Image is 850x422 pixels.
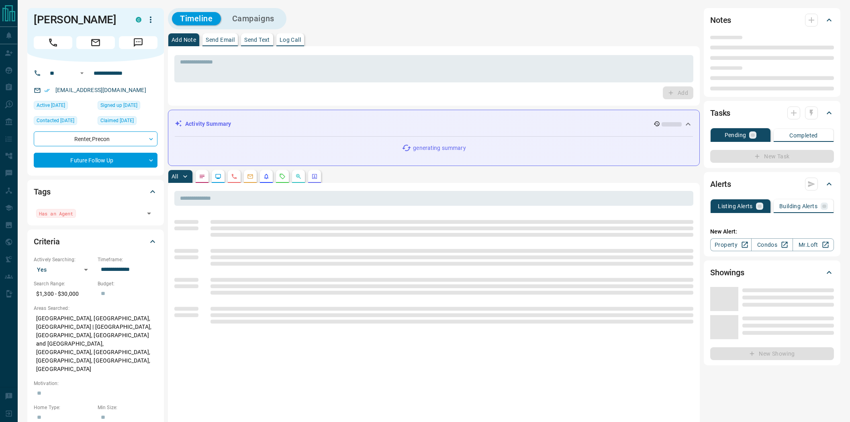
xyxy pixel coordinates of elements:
a: Property [710,238,752,251]
p: Timeframe: [98,256,157,263]
h2: Tags [34,185,50,198]
p: Search Range: [34,280,94,287]
p: Min Size: [98,404,157,411]
span: Active [DATE] [37,101,65,109]
span: Signed up [DATE] [100,101,137,109]
span: Claimed [DATE] [100,117,134,125]
div: Activity Summary [175,117,693,131]
p: Home Type: [34,404,94,411]
p: Send Email [206,37,235,43]
p: Motivation: [34,380,157,387]
svg: Emails [247,173,253,180]
div: Tags [34,182,157,201]
svg: Email Verified [44,88,50,93]
div: Mon Mar 31 2025 [98,101,157,112]
p: Building Alerts [779,203,817,209]
p: Areas Searched: [34,305,157,312]
button: Campaigns [224,12,282,25]
p: Listing Alerts [718,203,753,209]
div: Showings [710,263,834,282]
div: Future Follow Up [34,153,157,168]
svg: Notes [199,173,205,180]
p: $1,300 - $30,000 [34,287,94,301]
button: Open [77,68,87,78]
span: Call [34,36,72,49]
button: Open [143,208,155,219]
p: All [172,174,178,179]
svg: Requests [279,173,286,180]
p: generating summary [413,144,466,152]
p: Pending [725,132,746,138]
p: Actively Searching: [34,256,94,263]
svg: Listing Alerts [263,173,270,180]
p: Send Text [244,37,270,43]
div: Tue Apr 01 2025 [98,116,157,127]
div: Alerts [710,174,834,194]
div: condos.ca [136,17,141,23]
span: Has an Agent [39,209,73,217]
h2: Showings [710,266,744,279]
h2: Criteria [34,235,60,248]
p: Activity Summary [185,120,231,128]
span: Email [76,36,115,49]
svg: Agent Actions [311,173,318,180]
div: Fri Jun 13 2025 [34,116,94,127]
div: Tasks [710,103,834,123]
h2: Alerts [710,178,731,191]
p: [GEOGRAPHIC_DATA], [GEOGRAPHIC_DATA], [GEOGRAPHIC_DATA] | [GEOGRAPHIC_DATA], [GEOGRAPHIC_DATA], [... [34,312,157,376]
p: Budget: [98,280,157,287]
div: Sat Aug 09 2025 [34,101,94,112]
p: Completed [789,133,818,138]
span: Message [119,36,157,49]
a: Condos [751,238,793,251]
div: Criteria [34,232,157,251]
p: New Alert: [710,227,834,236]
svg: Opportunities [295,173,302,180]
a: [EMAIL_ADDRESS][DOMAIN_NAME] [55,87,146,93]
h2: Notes [710,14,731,27]
span: Contacted [DATE] [37,117,74,125]
button: Timeline [172,12,221,25]
h2: Tasks [710,107,730,119]
a: Mr.Loft [793,238,834,251]
svg: Calls [231,173,237,180]
svg: Lead Browsing Activity [215,173,221,180]
div: Yes [34,263,94,276]
div: Notes [710,10,834,30]
p: Log Call [280,37,301,43]
div: Renter , Precon [34,131,157,146]
p: Add Note [172,37,196,43]
h1: [PERSON_NAME] [34,13,124,26]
